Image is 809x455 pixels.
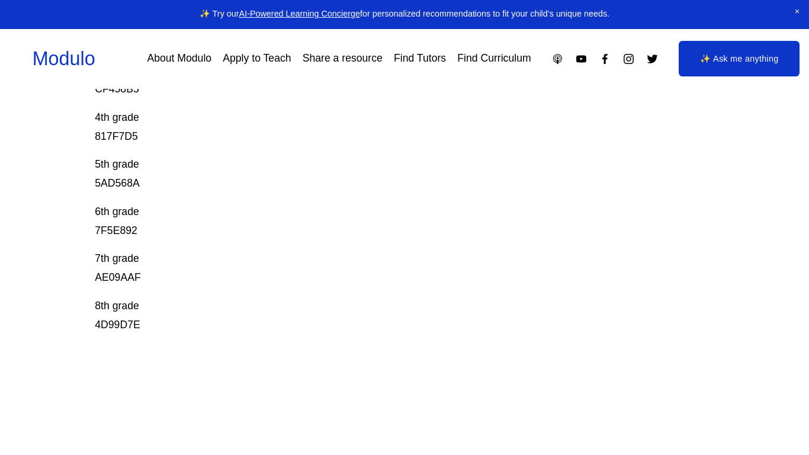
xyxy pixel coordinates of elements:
a: Instagram [622,53,635,65]
a: Share a resource [303,49,383,69]
a: ✨ Ask me anything [679,41,800,76]
a: About Modulo [147,49,211,69]
a: Find Tutors [394,49,446,69]
a: Facebook [599,53,611,65]
a: Modulo [33,48,95,69]
p: 8th grade 4D99D7E [95,297,651,335]
p: 4th grade 817F7D5 [95,108,651,146]
a: AI-Powered Learning Concierge [239,9,360,18]
a: YouTube [575,53,588,65]
a: Twitter [646,53,659,65]
p: 5th grade 5AD568A [95,155,651,193]
a: Apple Podcasts [551,53,564,65]
p: 6th grade 7F5E892 [95,203,651,241]
a: Apply to Teach [223,49,291,69]
a: Find Curriculum [457,49,531,69]
p: 7th grade AE09AAF [95,249,651,287]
